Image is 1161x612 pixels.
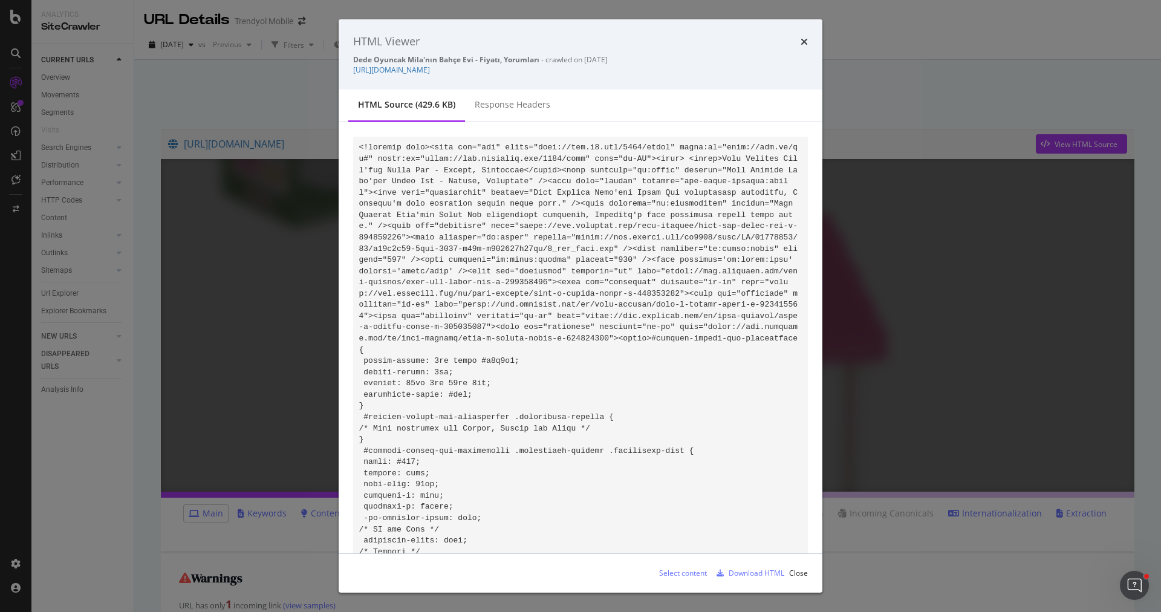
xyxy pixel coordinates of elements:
[789,564,808,583] button: Close
[353,34,420,50] div: HTML Viewer
[339,19,822,593] div: modal
[358,99,455,111] div: HTML source (429.6 KB)
[789,568,808,578] div: Close
[712,564,784,583] button: Download HTML
[729,568,784,578] div: Download HTML
[353,65,430,75] a: [URL][DOMAIN_NAME]
[1120,571,1149,600] iframe: Intercom live chat
[801,34,808,50] div: times
[475,99,550,111] div: Response Headers
[353,54,808,65] div: - crawled on [DATE]
[649,564,707,583] button: Select content
[659,568,707,578] div: Select content
[353,54,539,65] strong: Dede Oyuncak Mila'nın Bahçe Evi - Fiyatı, Yorumları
